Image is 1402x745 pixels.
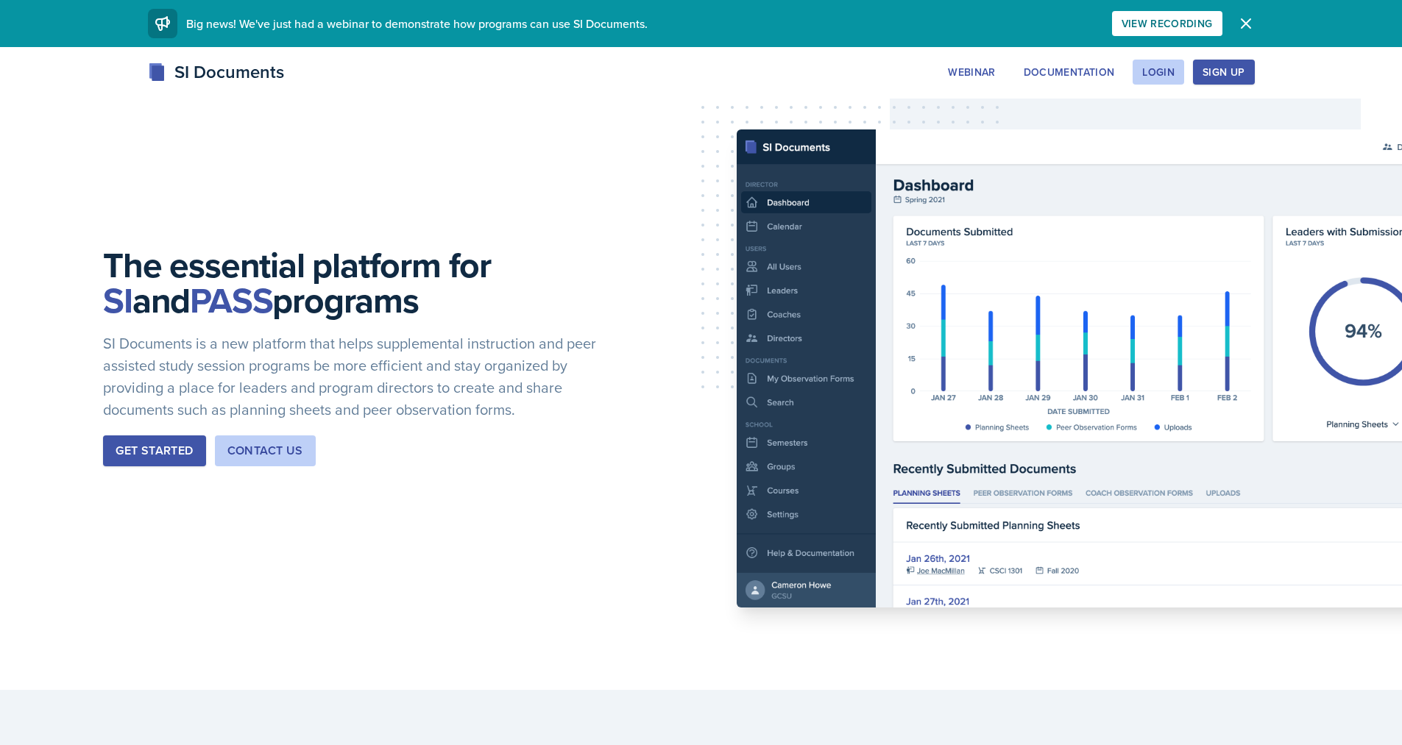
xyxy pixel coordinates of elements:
[227,442,303,460] div: Contact Us
[186,15,648,32] span: Big news! We've just had a webinar to demonstrate how programs can use SI Documents.
[103,435,205,466] button: Get Started
[1193,60,1254,85] button: Sign Up
[938,60,1005,85] button: Webinar
[116,442,193,460] div: Get Started
[1024,66,1115,78] div: Documentation
[215,435,316,466] button: Contact Us
[1122,18,1213,29] div: View Recording
[1142,66,1175,78] div: Login
[948,66,995,78] div: Webinar
[1014,60,1125,85] button: Documentation
[1203,66,1245,78] div: Sign Up
[1112,11,1222,36] button: View Recording
[1133,60,1184,85] button: Login
[148,59,284,85] div: SI Documents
